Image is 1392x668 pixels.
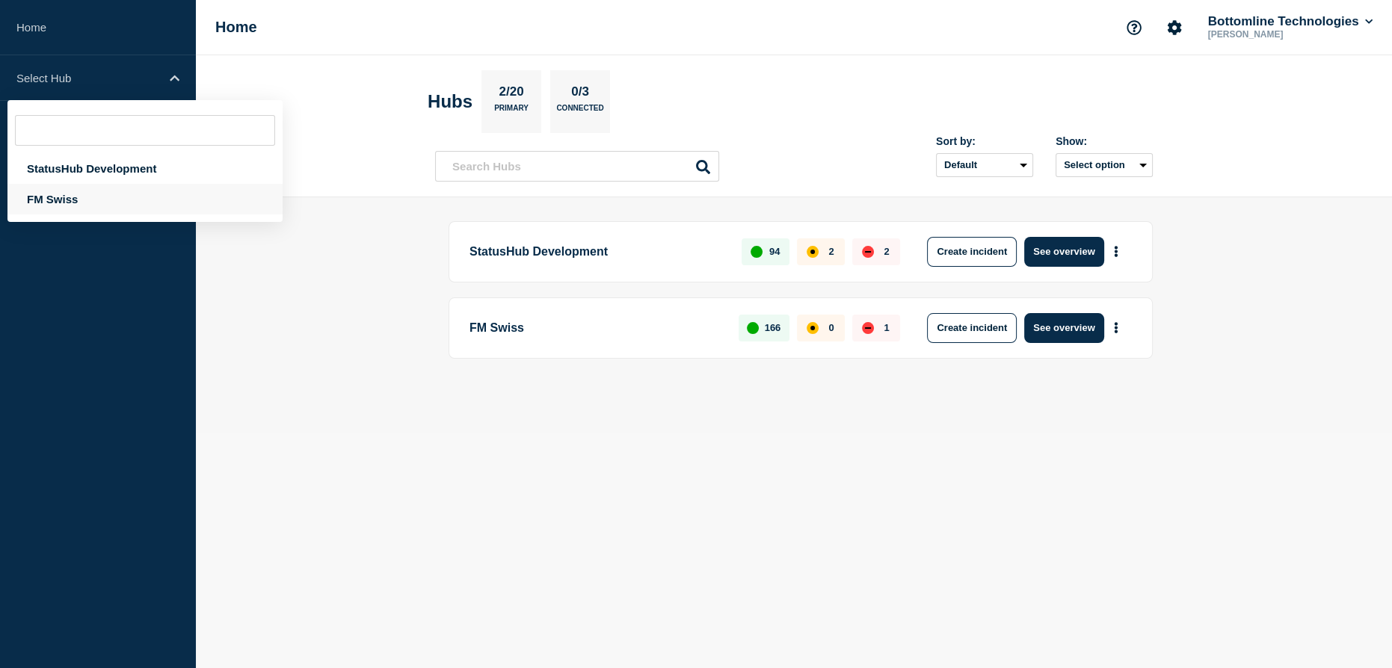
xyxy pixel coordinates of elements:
p: 94 [769,246,780,257]
button: See overview [1024,313,1103,343]
input: Search Hubs [435,151,719,182]
button: Select option [1056,153,1153,177]
p: 2 [828,246,834,257]
div: down [862,322,874,334]
button: See overview [1024,237,1103,267]
button: Account settings [1159,12,1190,43]
p: 166 [765,322,781,333]
p: 1 [884,322,889,333]
p: FM Swiss [469,313,721,343]
button: Create incident [927,313,1017,343]
div: down [862,246,874,258]
button: Create incident [927,237,1017,267]
h1: Home [215,19,257,36]
div: affected [807,246,819,258]
button: More actions [1106,238,1126,265]
select: Sort by [936,153,1033,177]
button: Support [1118,12,1150,43]
div: up [747,322,759,334]
p: 0 [828,322,834,333]
button: Bottomline Technologies [1205,14,1376,29]
p: 2 [884,246,889,257]
p: Select Hub [16,72,160,84]
p: 0/3 [566,84,595,104]
div: StatusHub Development [7,153,283,184]
div: Sort by: [936,135,1033,147]
div: affected [807,322,819,334]
div: Show: [1056,135,1153,147]
p: [PERSON_NAME] [1205,29,1361,40]
p: StatusHub Development [469,237,724,267]
div: up [751,246,763,258]
p: Connected [556,104,603,120]
button: More actions [1106,314,1126,341]
p: Primary [494,104,529,120]
h2: Hubs [428,91,472,112]
div: FM Swiss [7,184,283,214]
p: 2/20 [493,84,529,104]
